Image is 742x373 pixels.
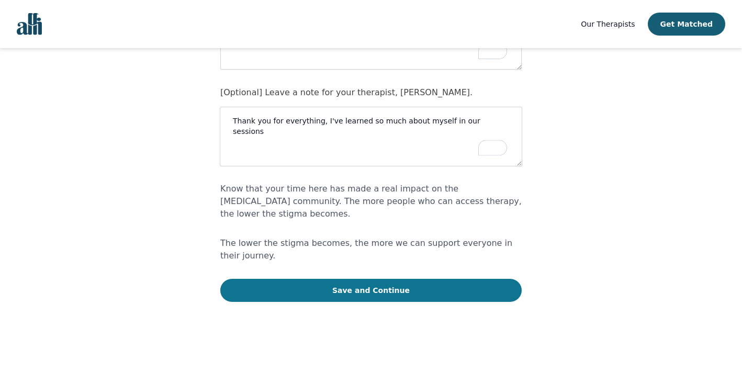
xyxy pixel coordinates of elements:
[220,183,522,220] p: Know that your time here has made a real impact on the [MEDICAL_DATA] community. The more people ...
[220,87,473,97] label: [Optional] Leave a note for your therapist, [PERSON_NAME].
[581,20,635,28] span: Our Therapists
[220,107,522,166] textarea: To enrich screen reader interactions, please activate Accessibility in Grammarly extension settings
[17,13,42,35] img: alli logo
[220,237,522,262] p: The lower the stigma becomes, the more we can support everyone in their journey.
[220,279,522,302] button: Save and Continue
[648,13,725,36] button: Get Matched
[581,18,635,30] a: Our Therapists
